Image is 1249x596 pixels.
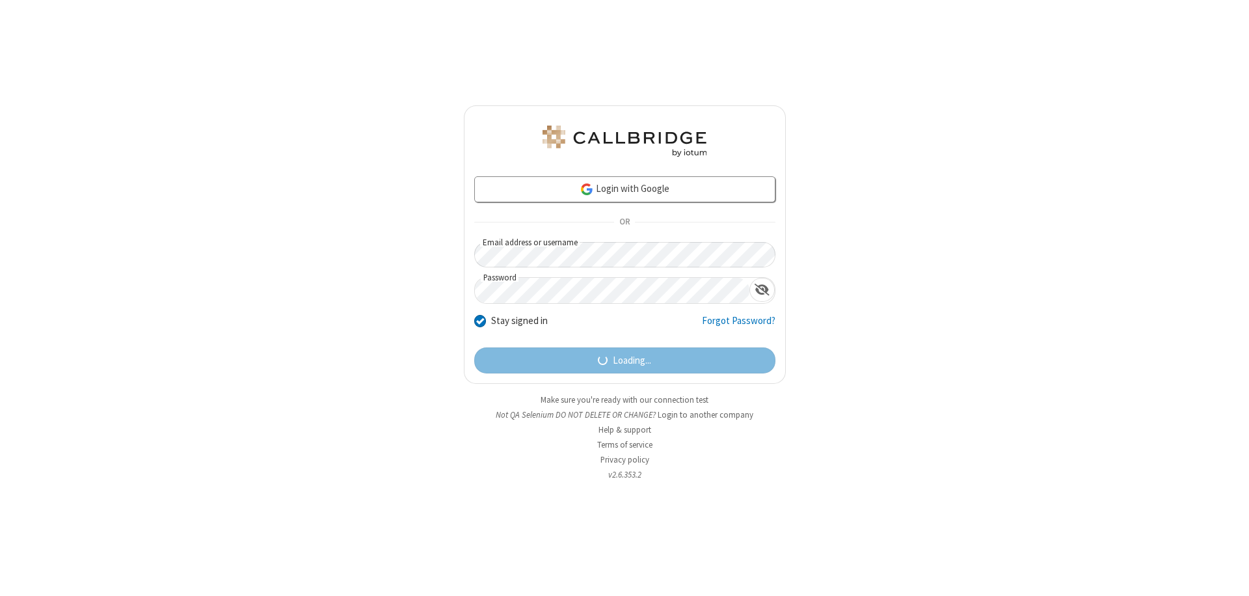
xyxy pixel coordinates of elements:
a: Login with Google [474,176,775,202]
input: Email address or username [474,242,775,267]
a: Make sure you're ready with our connection test [541,394,708,405]
img: QA Selenium DO NOT DELETE OR CHANGE [540,126,709,157]
div: Show password [749,278,775,302]
label: Stay signed in [491,314,548,329]
li: v2.6.353.2 [464,468,786,481]
img: google-icon.png [580,182,594,196]
button: Login to another company [658,409,753,421]
input: Password [475,278,749,303]
span: OR [614,213,635,232]
a: Help & support [598,424,651,435]
li: Not QA Selenium DO NOT DELETE OR CHANGE? [464,409,786,421]
iframe: Chat [1216,562,1239,587]
a: Privacy policy [600,454,649,465]
span: Loading... [613,353,651,368]
button: Loading... [474,347,775,373]
a: Forgot Password? [702,314,775,338]
a: Terms of service [597,439,652,450]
